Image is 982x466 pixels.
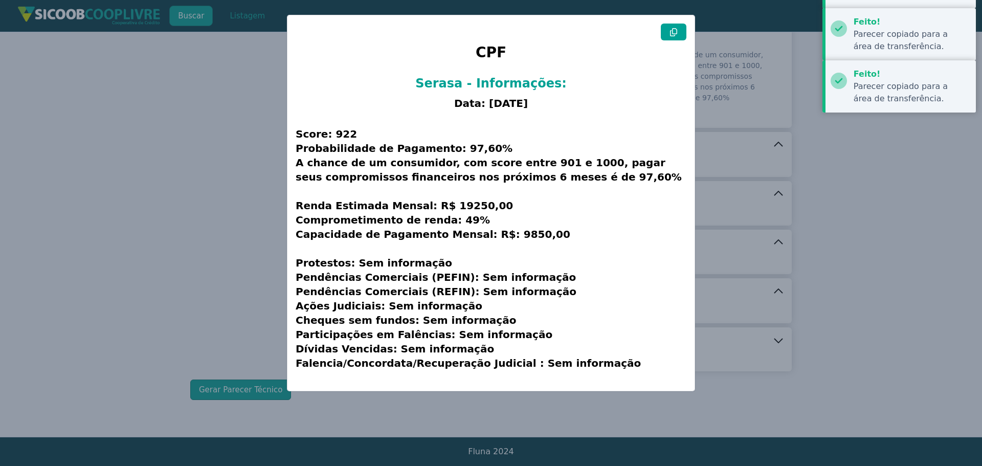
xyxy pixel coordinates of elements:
[854,68,968,80] div: Feito!
[854,80,968,105] div: Parecer copiado para a área de transferência.
[296,40,686,71] h1: CPF
[296,96,686,110] h3: Data: [DATE]
[296,75,686,93] h2: Serasa - Informações:
[854,28,968,53] div: Parecer copiado para a área de transferência.
[854,16,968,28] div: Feito!
[296,115,686,383] h3: Score: 922 Probabilidade de Pagamento: 97,60% A chance de um consumidor, com score entre 901 e 10...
